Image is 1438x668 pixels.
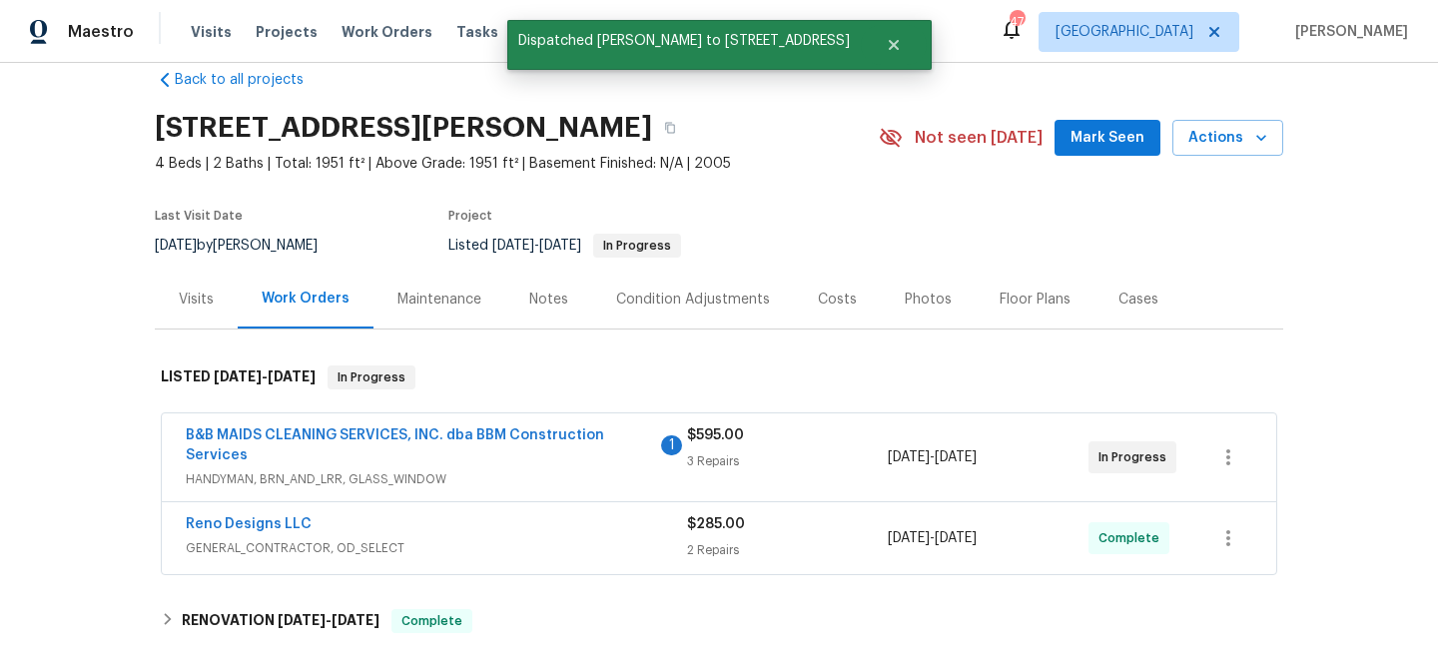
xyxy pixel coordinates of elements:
span: HANDYMAN, BRN_AND_LRR, GLASS_WINDOW [186,469,687,489]
span: Project [448,210,492,222]
span: $595.00 [687,428,744,442]
button: Actions [1172,120,1283,157]
div: Floor Plans [1000,290,1071,310]
h6: RENOVATION [182,609,379,633]
span: Complete [1098,528,1167,548]
span: Complete [393,611,470,631]
div: LISTED [DATE]-[DATE]In Progress [155,345,1283,409]
span: Maestro [68,22,134,42]
span: [DATE] [268,369,316,383]
div: Work Orders [262,289,350,309]
div: by [PERSON_NAME] [155,234,342,258]
span: In Progress [595,240,679,252]
div: Photos [905,290,952,310]
div: 47 [1010,12,1024,32]
span: [DATE] [155,239,197,253]
span: GENERAL_CONTRACTOR, OD_SELECT [186,538,687,558]
span: Actions [1188,126,1267,151]
button: Mark Seen [1055,120,1160,157]
div: RENOVATION [DATE]-[DATE]Complete [155,597,1283,645]
span: $285.00 [687,517,745,531]
span: Last Visit Date [155,210,243,222]
span: In Progress [1098,447,1174,467]
span: [DATE] [492,239,534,253]
button: Close [861,25,927,65]
span: - [214,369,316,383]
span: Mark Seen [1071,126,1144,151]
span: [GEOGRAPHIC_DATA] [1056,22,1193,42]
span: [DATE] [935,531,977,545]
span: - [278,613,379,627]
span: [DATE] [935,450,977,464]
span: [DATE] [888,531,930,545]
div: Visits [179,290,214,310]
span: Listed [448,239,681,253]
h2: [STREET_ADDRESS][PERSON_NAME] [155,118,652,138]
span: [PERSON_NAME] [1287,22,1408,42]
span: 4 Beds | 2 Baths | Total: 1951 ft² | Above Grade: 1951 ft² | Basement Finished: N/A | 2005 [155,154,879,174]
span: - [888,528,977,548]
div: Cases [1118,290,1158,310]
span: - [888,447,977,467]
a: Reno Designs LLC [186,517,312,531]
span: Work Orders [342,22,432,42]
span: [DATE] [332,613,379,627]
div: 2 Repairs [687,540,888,560]
span: Dispatched [PERSON_NAME] to [STREET_ADDRESS] [507,20,861,62]
a: Back to all projects [155,70,347,90]
span: In Progress [330,367,413,387]
span: - [492,239,581,253]
button: Copy Address [652,110,688,146]
div: 1 [661,435,682,455]
span: [DATE] [888,450,930,464]
span: Projects [256,22,318,42]
a: B&B MAIDS CLEANING SERVICES, INC. dba BBM Construction Services [186,428,604,462]
span: [DATE] [214,369,262,383]
div: Maintenance [397,290,481,310]
span: Not seen [DATE] [915,128,1043,148]
div: Condition Adjustments [616,290,770,310]
div: Costs [818,290,857,310]
span: Visits [191,22,232,42]
h6: LISTED [161,365,316,389]
div: 3 Repairs [687,451,888,471]
span: Tasks [456,25,498,39]
div: Notes [529,290,568,310]
span: [DATE] [539,239,581,253]
span: [DATE] [278,613,326,627]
